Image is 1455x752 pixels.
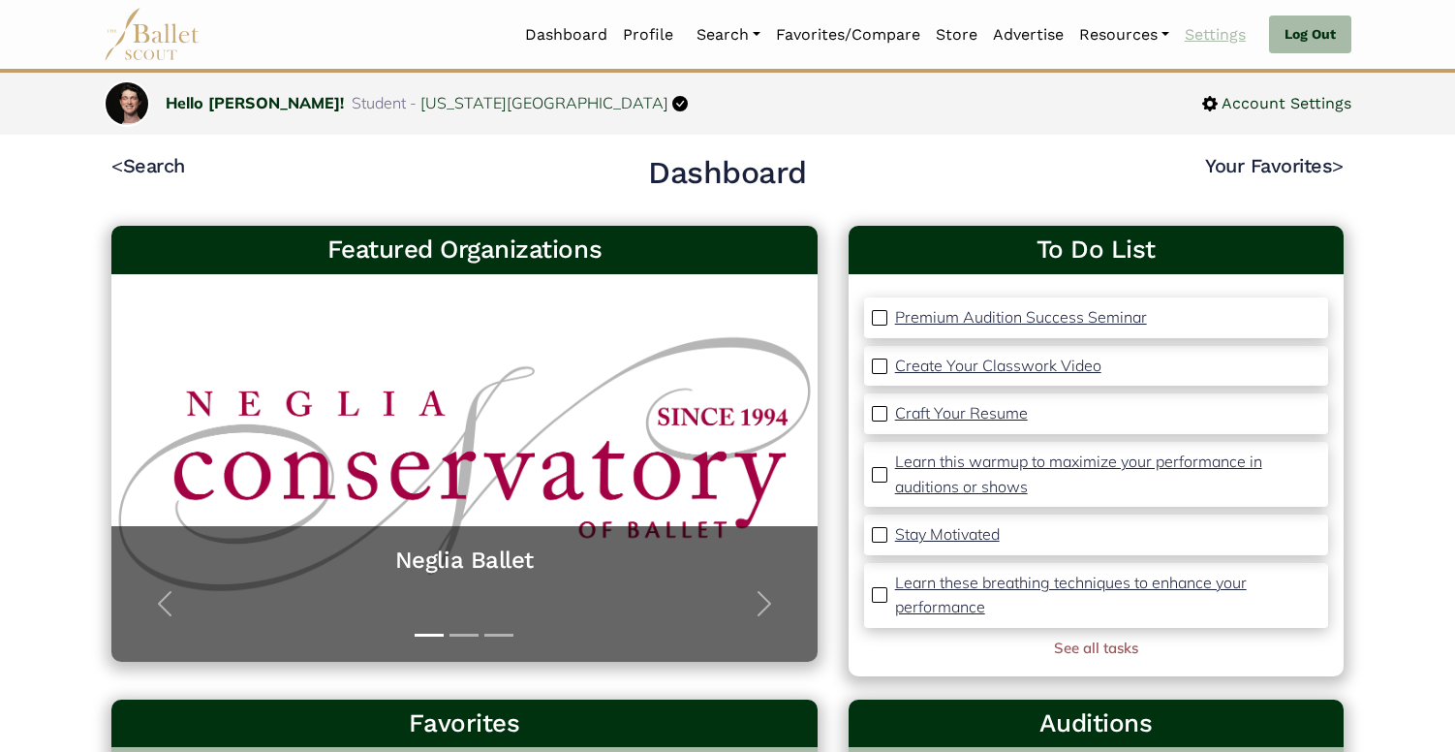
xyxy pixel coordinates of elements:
button: Slide 2 [449,624,479,646]
a: Craft Your Resume [895,401,1028,426]
a: Profile [615,15,681,55]
a: Dashboard [517,15,615,55]
a: To Do List [864,234,1328,266]
code: < [111,153,123,177]
a: Search [689,15,768,55]
a: Resources [1071,15,1177,55]
p: Learn these breathing techniques to enhance your performance [895,573,1247,617]
p: Learn this warmup to maximize your performance in auditions or shows [895,452,1262,496]
p: Craft Your Resume [895,403,1028,423]
a: Advertise [985,15,1071,55]
h3: Favorites [127,707,802,740]
h2: Dashboard [648,153,807,194]
span: Student [352,93,406,112]
a: Account Settings [1202,91,1351,116]
a: Your Favorites> [1205,154,1344,177]
p: Create Your Classwork Video [895,356,1101,375]
p: Premium Audition Success Seminar [895,307,1147,327]
a: Neglia Ballet [131,546,798,576]
a: Stay Motivated [895,522,1000,548]
a: Store [928,15,985,55]
button: Slide 3 [484,624,513,646]
a: Favorites/Compare [768,15,928,55]
code: > [1332,153,1344,177]
button: Slide 1 [415,624,444,646]
span: Account Settings [1218,91,1351,116]
a: Learn these breathing techniques to enhance your performance [895,571,1320,620]
a: [US_STATE][GEOGRAPHIC_DATA] [420,93,668,112]
a: Hello [PERSON_NAME]! [166,93,344,112]
a: Learn this warmup to maximize your performance in auditions or shows [895,450,1320,499]
p: Stay Motivated [895,524,1000,544]
a: Premium Audition Success Seminar [895,305,1147,330]
a: Log Out [1269,16,1351,54]
a: <Search [111,154,185,177]
img: profile picture [106,82,148,138]
a: Settings [1177,15,1254,55]
span: - [410,93,417,112]
h3: Auditions [864,707,1328,740]
a: Create Your Classwork Video [895,354,1101,379]
h3: Featured Organizations [127,234,802,266]
a: See all tasks [1054,639,1138,657]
